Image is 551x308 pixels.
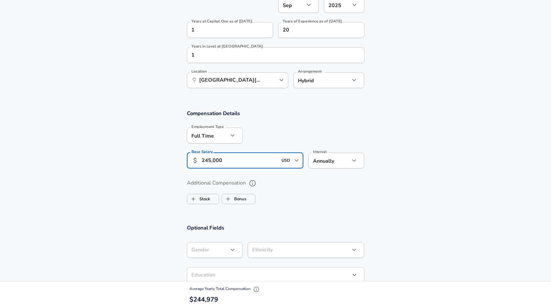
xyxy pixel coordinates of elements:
[191,150,213,154] label: Base Salary
[189,286,261,292] span: Average Yearly Total Compensation
[187,22,259,38] input: 0
[313,150,327,154] label: Interval
[222,193,246,205] label: Bonus
[277,76,286,85] button: Open
[293,72,341,88] div: Hybrid
[187,178,364,189] label: Additional Compensation
[202,153,278,168] input: 100,000
[187,193,199,205] span: Stock
[308,153,350,168] div: Annually
[189,295,193,304] span: $
[187,110,364,117] h3: Compensation Details
[298,69,322,73] label: Arrangement
[247,178,258,189] button: help
[191,44,263,48] label: Years in Level at [GEOGRAPHIC_DATA]
[193,295,218,304] span: 244,979
[222,194,255,204] button: BonusBonus
[191,125,224,129] label: Employment Type
[278,22,350,38] input: 7
[187,194,219,204] button: StockStock
[283,19,342,23] label: Years of Experience as of [DATE]
[222,193,234,205] span: Bonus
[191,19,252,23] label: Years at Capital One as of [DATE]
[191,69,207,73] label: Location
[187,193,210,205] label: Stock
[187,128,228,143] div: Full Time
[187,224,364,231] h3: Optional Fields
[187,47,350,63] input: 1
[292,156,301,165] button: Open
[252,285,261,294] button: Explain Total Compensation
[280,156,292,166] input: USD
